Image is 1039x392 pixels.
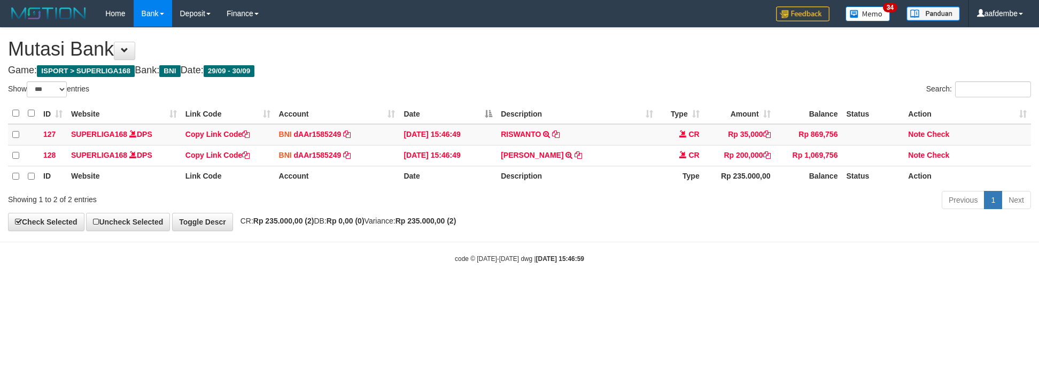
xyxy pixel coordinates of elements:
td: Rp 869,756 [775,124,842,145]
a: Previous [942,191,984,209]
th: Status [842,103,904,124]
th: Action: activate to sort column ascending [904,103,1031,124]
th: Rp 235.000,00 [704,166,775,187]
a: Copy Rp 35,000 to clipboard [763,130,771,139]
td: Rp 1,069,756 [775,145,842,166]
a: RISWANTO [501,130,541,139]
small: code © [DATE]-[DATE] dwg | [455,255,584,263]
th: Balance [775,103,842,124]
a: Copy Rp 200,000 to clipboard [763,151,771,159]
a: 1 [984,191,1002,209]
a: Check [927,130,949,139]
a: Copy dAAr1585249 to clipboard [343,130,351,139]
td: DPS [67,145,181,166]
th: Date: activate to sort column descending [399,103,497,124]
a: Note [908,151,925,159]
a: Check [927,151,949,159]
a: Uncheck Selected [86,213,170,231]
th: Amount: activate to sort column ascending [704,103,775,124]
th: Link Code [181,166,275,187]
a: dAAr1585249 [294,151,342,159]
th: Type: activate to sort column ascending [657,103,704,124]
span: CR [688,151,699,159]
div: Showing 1 to 2 of 2 entries [8,190,425,205]
a: SUPERLIGA168 [71,151,127,159]
th: Action [904,166,1031,187]
th: Account [275,166,400,187]
span: BNI [279,130,292,139]
h1: Mutasi Bank [8,39,1031,60]
img: MOTION_logo.png [8,5,89,21]
a: Copy JUAN ERWIN HUTAGALUNG to clipboard [575,151,582,159]
strong: [DATE] 15:46:59 [536,255,584,263]
th: Balance [775,166,842,187]
a: Check Selected [8,213,84,231]
img: Feedback.jpg [776,6,829,21]
th: Account: activate to sort column ascending [275,103,400,124]
th: Type [657,166,704,187]
th: Description [497,166,657,187]
strong: Rp 0,00 (0) [327,217,365,225]
th: Description: activate to sort column ascending [497,103,657,124]
td: Rp 200,000 [704,145,775,166]
span: CR: DB: Variance: [235,217,456,225]
td: DPS [67,124,181,145]
th: Website: activate to sort column ascending [67,103,181,124]
img: Button%20Memo.svg [846,6,890,21]
th: ID [39,166,67,187]
td: [DATE] 15:46:49 [399,124,497,145]
th: Link Code: activate to sort column ascending [181,103,275,124]
span: 128 [43,151,56,159]
a: Note [908,130,925,139]
a: Copy dAAr1585249 to clipboard [343,151,351,159]
span: 34 [883,3,897,12]
strong: Rp 235.000,00 (2) [396,217,456,225]
td: Rp 35,000 [704,124,775,145]
img: panduan.png [906,6,960,21]
a: Copy RISWANTO to clipboard [552,130,560,139]
th: Status [842,166,904,187]
label: Show entries [8,81,89,97]
a: SUPERLIGA168 [71,130,127,139]
a: Next [1002,191,1031,209]
th: Date [399,166,497,187]
th: Website [67,166,181,187]
span: BNI [159,65,180,77]
span: 29/09 - 30/09 [204,65,255,77]
span: BNI [279,151,292,159]
a: dAAr1585249 [294,130,342,139]
select: Showentries [27,81,67,97]
span: CR [688,130,699,139]
span: ISPORT > SUPERLIGA168 [37,65,135,77]
a: Copy Link Code [185,130,250,139]
a: [PERSON_NAME] [501,151,563,159]
td: [DATE] 15:46:49 [399,145,497,166]
span: 127 [43,130,56,139]
th: ID: activate to sort column ascending [39,103,67,124]
strong: Rp 235.000,00 (2) [253,217,314,225]
a: Copy Link Code [185,151,250,159]
a: Toggle Descr [172,213,233,231]
input: Search: [955,81,1031,97]
h4: Game: Bank: Date: [8,65,1031,76]
label: Search: [926,81,1031,97]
